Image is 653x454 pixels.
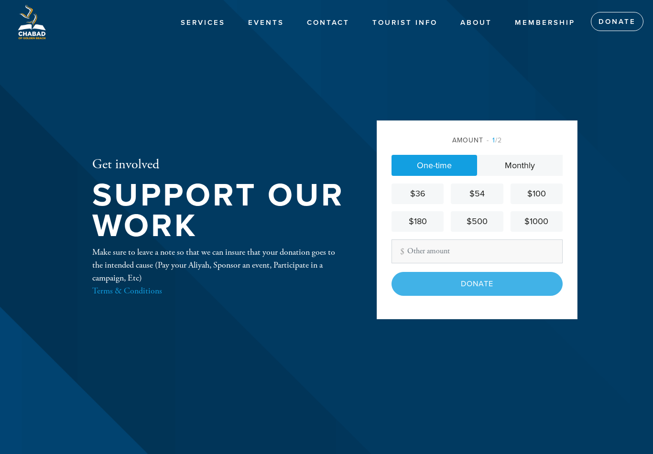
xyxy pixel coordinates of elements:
[392,239,563,263] input: Other amount
[395,187,440,200] div: $36
[492,136,495,144] span: 1
[300,14,357,32] a: Contact
[395,215,440,228] div: $180
[455,187,499,200] div: $54
[92,157,346,173] h2: Get involved
[487,136,502,144] span: /2
[508,14,582,32] a: Membership
[511,184,563,204] a: $100
[92,246,346,297] div: Make sure to leave a note so that we can insure that your donation goes to the intended cause (Pa...
[392,135,563,145] div: Amount
[455,215,499,228] div: $500
[477,155,563,176] a: Monthly
[511,211,563,232] a: $1000
[92,285,162,296] a: Terms & Conditions
[453,14,499,32] a: About
[241,14,291,32] a: Events
[92,180,346,242] h1: Support our work
[514,187,559,200] div: $100
[392,211,444,232] a: $180
[392,184,444,204] a: $36
[174,14,232,32] a: Services
[514,215,559,228] div: $1000
[451,184,503,204] a: $54
[365,14,445,32] a: Tourist Info
[451,211,503,232] a: $500
[591,12,643,31] a: Donate
[14,5,49,39] img: Logo%20GB1.png
[392,155,477,176] a: One-time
